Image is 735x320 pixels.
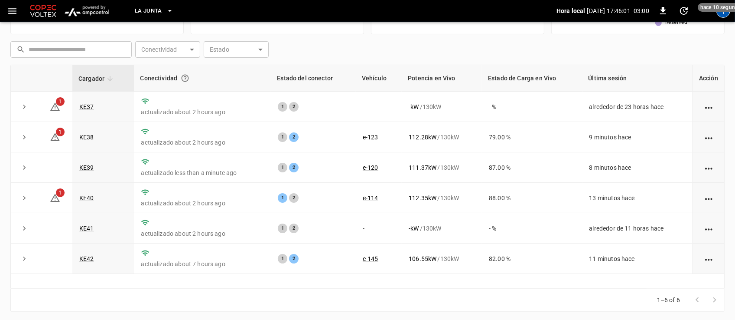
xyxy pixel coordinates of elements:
[665,18,687,27] span: Reserved
[363,255,378,262] a: e-145
[409,254,436,263] p: 106.55 kW
[356,65,402,92] th: Vehículo
[141,260,264,268] p: actualizado about 7 hours ago
[78,73,116,84] span: Cargador
[703,254,714,263] div: action cell options
[289,224,299,233] div: 2
[482,152,582,183] td: 87.00 %
[409,224,475,233] div: / 130 kW
[79,195,94,201] a: KE40
[356,213,402,244] td: -
[409,163,436,172] p: 111.37 kW
[693,65,724,92] th: Acción
[141,229,264,238] p: actualizado about 2 hours ago
[409,133,436,142] p: 112.28 kW
[79,134,94,141] a: KE38
[289,102,299,112] div: 2
[278,224,287,233] div: 1
[50,194,60,201] a: 1
[482,122,582,152] td: 79.00 %
[79,225,94,232] a: KE41
[56,97,65,106] span: 1
[482,213,582,244] td: - %
[703,133,714,142] div: action cell options
[289,163,299,172] div: 2
[582,122,693,152] td: 9 minutos hace
[409,102,419,111] p: - kW
[289,193,299,203] div: 2
[141,199,264,208] p: actualizado about 2 hours ago
[18,161,31,174] button: expand row
[409,194,436,202] p: 112.35 kW
[18,100,31,113] button: expand row
[587,7,649,15] p: [DATE] 17:46:01 -03:00
[278,163,287,172] div: 1
[18,222,31,235] button: expand row
[657,296,680,304] p: 1–6 of 6
[556,7,585,15] p: Hora local
[141,108,264,116] p: actualizado about 2 hours ago
[50,133,60,140] a: 1
[356,92,402,122] td: -
[28,3,58,19] img: Customer Logo
[278,193,287,203] div: 1
[482,244,582,274] td: 82.00 %
[409,254,475,263] div: / 130 kW
[582,244,693,274] td: 11 minutos hace
[56,128,65,136] span: 1
[135,6,162,16] span: La Junta
[289,254,299,264] div: 2
[402,65,482,92] th: Potencia en Vivo
[141,138,264,147] p: actualizado about 2 hours ago
[363,164,378,171] a: e-120
[278,132,287,142] div: 1
[363,195,378,201] a: e-114
[177,70,193,86] button: Conexión entre el cargador y nuestro software.
[363,134,378,141] a: e-123
[131,3,177,20] button: La Junta
[278,254,287,264] div: 1
[50,102,60,109] a: 1
[62,3,112,19] img: ampcontrol.io logo
[409,194,475,202] div: / 130 kW
[141,168,264,177] p: actualizado less than a minute ago
[271,65,356,92] th: Estado del conector
[703,102,714,111] div: action cell options
[79,255,94,262] a: KE42
[409,224,419,233] p: - kW
[18,252,31,265] button: expand row
[79,103,94,110] a: KE37
[482,92,582,122] td: - %
[79,164,94,171] a: KE39
[289,132,299,142] div: 2
[582,65,693,92] th: Última sesión
[582,152,693,183] td: 8 minutos hace
[18,191,31,205] button: expand row
[409,163,475,172] div: / 130 kW
[582,213,693,244] td: alrededor de 11 horas hace
[409,133,475,142] div: / 130 kW
[582,183,693,213] td: 13 minutos hace
[278,102,287,112] div: 1
[703,224,714,233] div: action cell options
[140,70,265,86] div: Conectividad
[56,188,65,197] span: 1
[582,92,693,122] td: alrededor de 23 horas hace
[482,65,582,92] th: Estado de Carga en Vivo
[677,4,691,18] button: set refresh interval
[409,102,475,111] div: / 130 kW
[703,163,714,172] div: action cell options
[703,194,714,202] div: action cell options
[18,131,31,144] button: expand row
[482,183,582,213] td: 88.00 %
